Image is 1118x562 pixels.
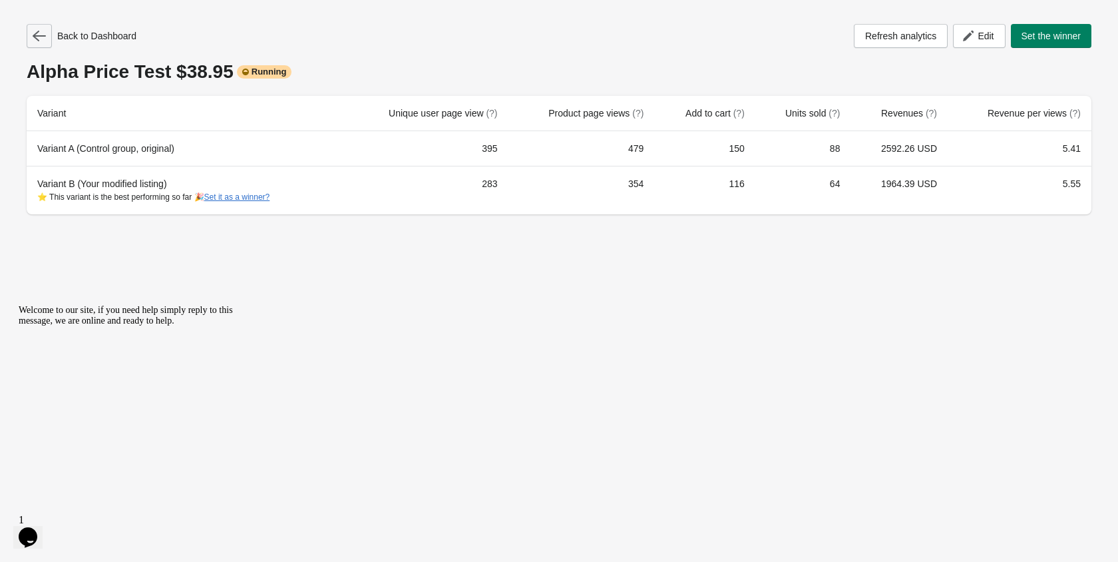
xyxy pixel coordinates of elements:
span: Revenues [881,108,937,119]
button: Set the winner [1011,24,1092,48]
div: Running [237,65,292,79]
button: Edit [953,24,1005,48]
div: ⭐ This variant is the best performing so far 🎉 [37,190,334,204]
td: 5.41 [948,131,1091,166]
span: (?) [632,108,644,119]
span: Set the winner [1022,31,1081,41]
td: 88 [755,131,851,166]
span: Revenue per views [988,108,1081,119]
td: 116 [654,166,755,214]
div: Back to Dashboard [27,24,136,48]
span: Refresh analytics [865,31,936,41]
span: Add to cart [685,108,745,119]
span: Welcome to our site, if you need help simply reply to this message, we are online and ready to help. [5,5,220,26]
td: 479 [508,131,655,166]
span: Unique user page view [389,108,497,119]
div: Alpha Price Test $38.95 [27,61,1091,83]
button: Set it as a winner? [204,192,270,202]
span: (?) [926,108,937,119]
div: Welcome to our site, if you need help simply reply to this message, we are online and ready to help. [5,5,245,27]
span: Edit [978,31,994,41]
iframe: chat widget [13,509,56,549]
span: (?) [733,108,745,119]
td: 283 [345,166,508,214]
span: (?) [1069,108,1081,119]
td: 5.55 [948,166,1091,214]
div: Variant B (Your modified listing) [37,177,334,204]
span: Units sold [785,108,840,119]
td: 2592.26 USD [850,131,948,166]
td: 64 [755,166,851,214]
button: Refresh analytics [854,24,948,48]
th: Variant [27,96,345,131]
span: (?) [486,108,497,119]
td: 354 [508,166,655,214]
span: (?) [829,108,840,119]
div: Variant A (Control group, original) [37,142,334,155]
td: 395 [345,131,508,166]
span: Product page views [548,108,644,119]
td: 150 [654,131,755,166]
iframe: chat widget [13,300,253,502]
td: 1964.39 USD [850,166,948,214]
